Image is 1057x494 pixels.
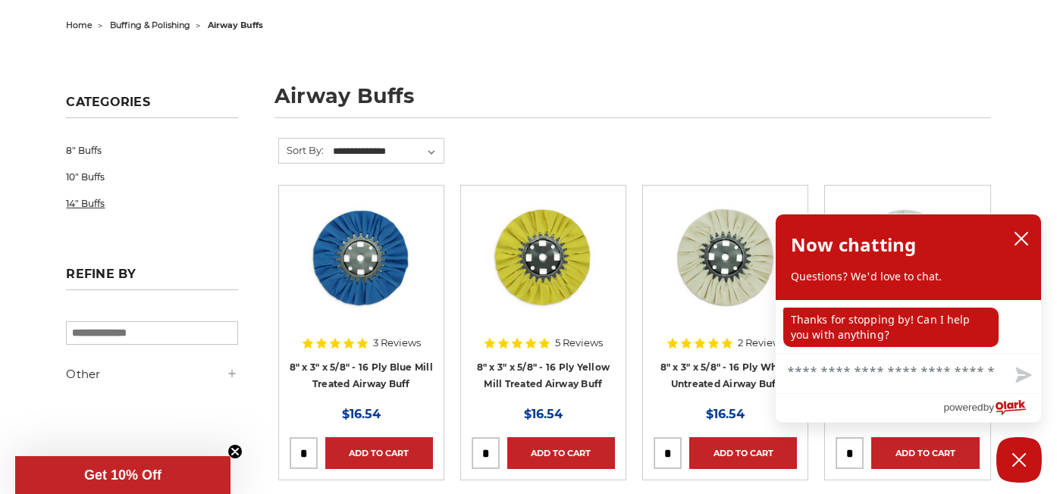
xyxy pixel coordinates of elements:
[227,444,243,459] button: Close teaser
[290,196,433,339] a: blue mill treated 8 inch airway buffing wheel
[1009,227,1033,250] button: close chatbox
[290,361,433,390] a: 8" x 3" x 5/8" - 16 Ply Blue Mill Treated Airway Buff
[665,196,786,317] img: 8 inch untreated airway buffing wheel
[791,230,916,260] h2: Now chatting
[871,437,979,469] a: Add to Cart
[66,267,238,290] h5: Refine by
[477,361,610,390] a: 8" x 3" x 5/8" - 16 Ply Yellow Mill Treated Airway Buff
[654,196,797,339] a: 8 inch untreated airway buffing wheel
[983,398,994,417] span: by
[66,190,238,217] a: 14" Buffs
[706,407,745,421] span: $16.54
[373,338,421,348] span: 3 Reviews
[66,365,238,383] h5: Other
[331,140,444,163] select: Sort By:
[279,139,325,161] label: Sort By:
[482,196,604,317] img: 8 x 3 x 5/8 airway buff yellow mill treatment
[472,196,615,339] a: 8 x 3 x 5/8 airway buff yellow mill treatment
[791,269,1026,284] p: Questions? We'd love to chat.
[208,20,263,30] span: airway buffs
[943,394,1041,422] a: Powered by Olark
[775,214,1042,423] div: olark chatbox
[84,467,162,483] span: Get 10% Off
[507,437,615,469] a: Add to Cart
[943,398,983,417] span: powered
[66,95,238,118] h5: Categories
[836,196,979,339] a: 8 inch white domet flannel airway buffing wheel
[847,196,968,317] img: 8 inch white domet flannel airway buffing wheel
[689,437,797,469] a: Add to Cart
[996,437,1042,483] button: Close Chatbox
[783,308,999,347] p: Thanks for stopping by! Can I help you with anything?
[342,407,381,421] span: $16.54
[66,164,238,190] a: 10" Buffs
[524,407,563,421] span: $16.54
[776,300,1041,353] div: chat
[15,456,231,494] div: Get 10% OffClose teaser
[325,437,433,469] a: Add to Cart
[1003,358,1041,393] button: Send message
[555,338,603,348] span: 5 Reviews
[66,20,93,30] a: home
[300,196,422,317] img: blue mill treated 8 inch airway buffing wheel
[274,86,991,118] h1: airway buffs
[110,20,190,30] a: buffing & polishing
[738,338,786,348] span: 2 Reviews
[660,361,791,390] a: 8" x 3" x 5/8" - 16 Ply White Untreated Airway Buff
[66,137,238,164] a: 8" Buffs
